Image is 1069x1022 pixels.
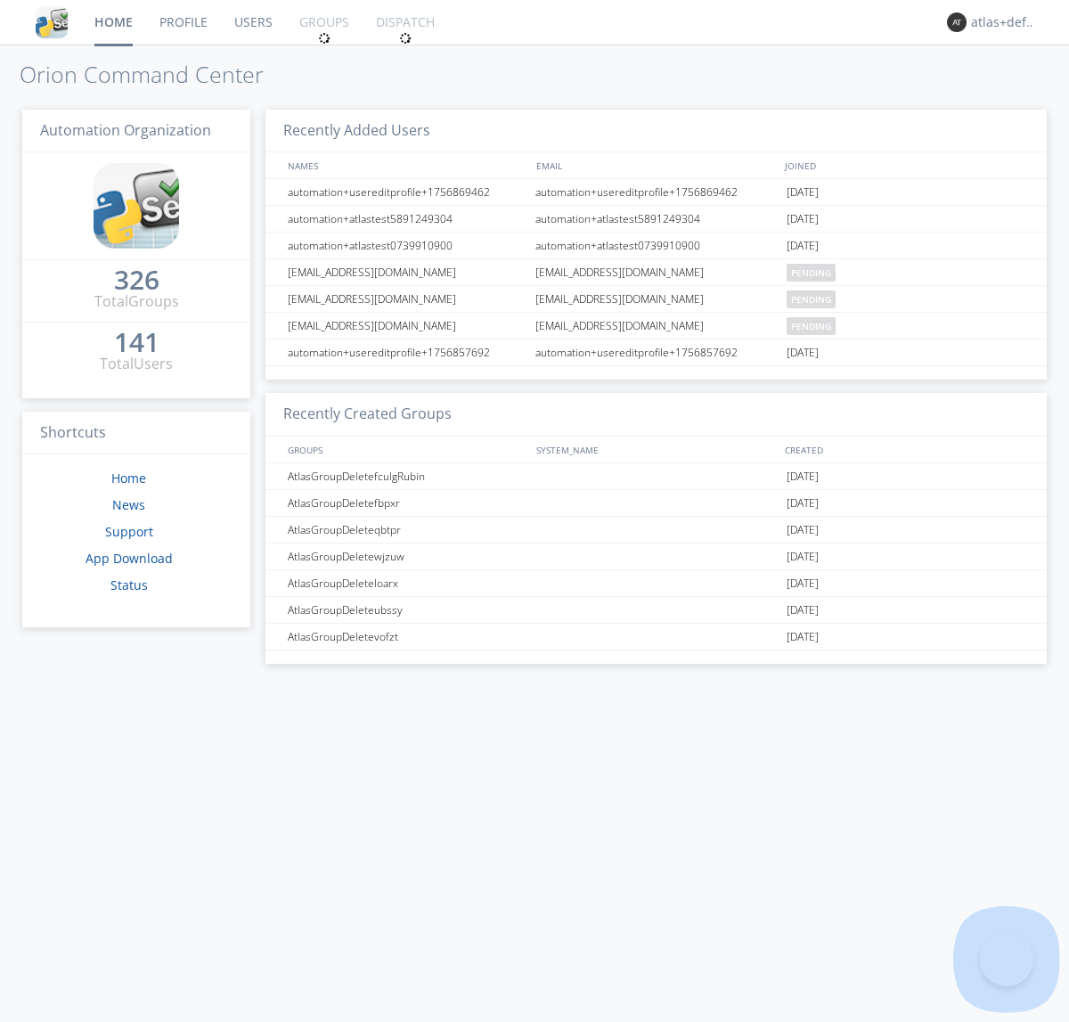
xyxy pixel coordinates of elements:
a: AtlasGroupDeleteqbtpr[DATE] [265,517,1047,544]
a: AtlasGroupDeletevofzt[DATE] [265,624,1047,650]
div: [EMAIL_ADDRESS][DOMAIN_NAME] [283,313,530,339]
a: App Download [86,550,173,567]
a: automation+usereditprofile+1756857692automation+usereditprofile+1756857692[DATE] [265,339,1047,366]
a: 141 [114,333,159,354]
div: AtlasGroupDeletevofzt [283,624,530,650]
div: [EMAIL_ADDRESS][DOMAIN_NAME] [283,286,530,312]
a: 326 [114,271,159,291]
div: 326 [114,271,159,289]
h3: Recently Created Groups [265,393,1047,437]
a: News [112,496,145,513]
a: AtlasGroupDeletewjzuw[DATE] [265,544,1047,570]
div: automation+usereditprofile+1756857692 [531,339,782,365]
a: AtlasGroupDeleteubssy[DATE] [265,597,1047,624]
a: [EMAIL_ADDRESS][DOMAIN_NAME][EMAIL_ADDRESS][DOMAIN_NAME]pending [265,259,1047,286]
h3: Shortcuts [22,412,250,455]
div: Total Users [100,354,173,374]
a: [EMAIL_ADDRESS][DOMAIN_NAME][EMAIL_ADDRESS][DOMAIN_NAME]pending [265,313,1047,339]
div: automation+usereditprofile+1756857692 [283,339,530,365]
span: [DATE] [787,517,819,544]
div: AtlasGroupDeleteubssy [283,597,530,623]
div: EMAIL [532,152,780,178]
div: GROUPS [283,437,527,462]
div: automation+atlastest0739910900 [531,233,782,258]
a: Home [111,470,146,486]
div: AtlasGroupDeletefculgRubin [283,463,530,489]
a: Status [110,576,148,593]
div: SYSTEM_NAME [532,437,780,462]
div: [EMAIL_ADDRESS][DOMAIN_NAME] [283,259,530,285]
a: automation+atlastest5891249304automation+atlastest5891249304[DATE] [265,206,1047,233]
img: cddb5a64eb264b2086981ab96f4c1ba7 [94,163,179,249]
a: Support [105,523,153,540]
iframe: Toggle Customer Support [980,933,1033,986]
div: 141 [114,333,159,351]
span: [DATE] [787,206,819,233]
div: JOINED [780,152,1030,178]
span: [DATE] [787,624,819,650]
h3: Recently Added Users [265,110,1047,153]
div: automation+atlastest5891249304 [283,206,530,232]
div: AtlasGroupDeleteqbtpr [283,517,530,543]
div: automation+usereditprofile+1756869462 [283,179,530,205]
img: cddb5a64eb264b2086981ab96f4c1ba7 [36,6,68,38]
div: AtlasGroupDeleteloarx [283,570,530,596]
span: [DATE] [787,339,819,366]
span: [DATE] [787,463,819,490]
div: [EMAIL_ADDRESS][DOMAIN_NAME] [531,286,782,312]
div: automation+atlastest5891249304 [531,206,782,232]
div: Total Groups [94,291,179,312]
span: [DATE] [787,597,819,624]
a: AtlasGroupDeleteloarx[DATE] [265,570,1047,597]
a: AtlasGroupDeletefbpxr[DATE] [265,490,1047,517]
div: CREATED [780,437,1030,462]
a: automation+usereditprofile+1756869462automation+usereditprofile+1756869462[DATE] [265,179,1047,206]
span: [DATE] [787,179,819,206]
span: [DATE] [787,233,819,259]
div: automation+atlastest0739910900 [283,233,530,258]
span: [DATE] [787,570,819,597]
img: spin.svg [399,32,412,45]
img: spin.svg [318,32,330,45]
span: Automation Organization [40,120,211,140]
span: [DATE] [787,490,819,517]
div: automation+usereditprofile+1756869462 [531,179,782,205]
span: pending [787,317,836,335]
span: pending [787,290,836,308]
a: [EMAIL_ADDRESS][DOMAIN_NAME][EMAIL_ADDRESS][DOMAIN_NAME]pending [265,286,1047,313]
span: [DATE] [787,544,819,570]
div: AtlasGroupDeletewjzuw [283,544,530,569]
div: [EMAIL_ADDRESS][DOMAIN_NAME] [531,313,782,339]
a: automation+atlastest0739910900automation+atlastest0739910900[DATE] [265,233,1047,259]
span: pending [787,264,836,282]
div: AtlasGroupDeletefbpxr [283,490,530,516]
div: atlas+default+group [971,13,1038,31]
a: AtlasGroupDeletefculgRubin[DATE] [265,463,1047,490]
div: [EMAIL_ADDRESS][DOMAIN_NAME] [531,259,782,285]
div: NAMES [283,152,527,178]
img: 373638.png [947,12,967,32]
